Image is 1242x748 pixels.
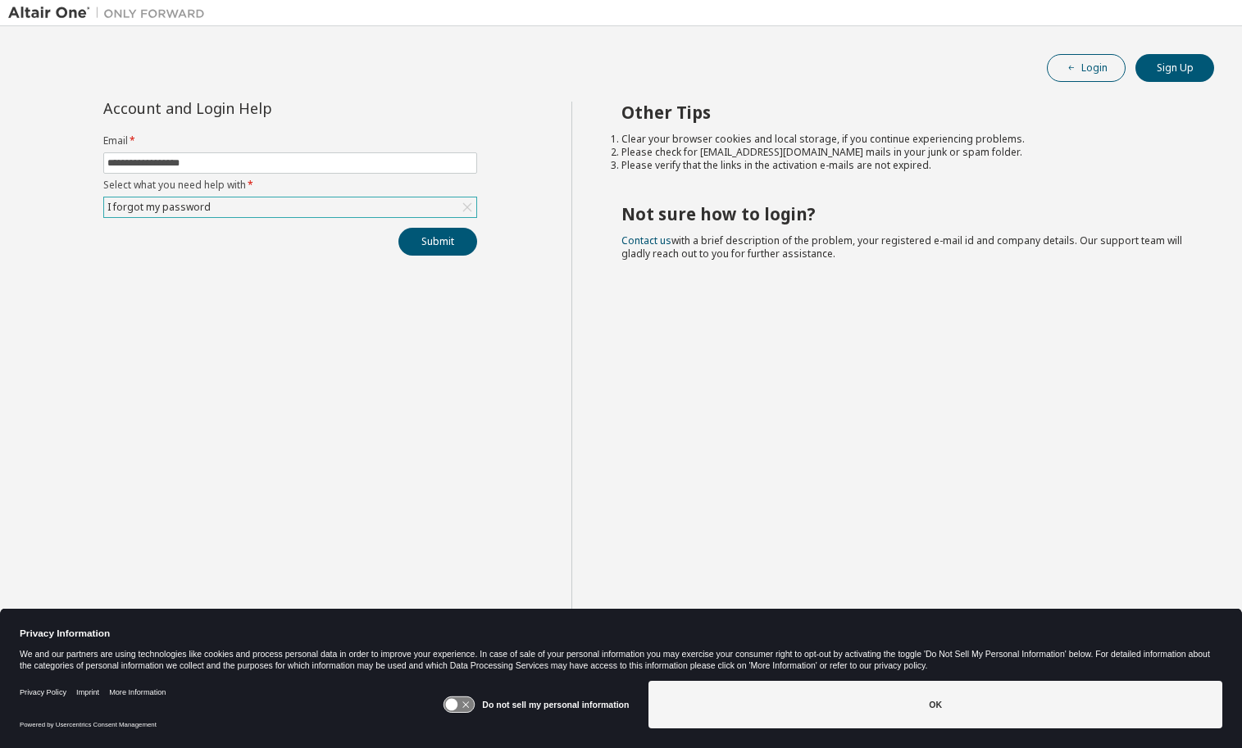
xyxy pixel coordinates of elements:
[105,198,213,216] div: I forgot my password
[621,233,1182,261] span: with a brief description of the problem, your registered e-mail id and company details. Our suppo...
[103,134,477,147] label: Email
[1135,54,1214,82] button: Sign Up
[621,159,1185,172] li: Please verify that the links in the activation e-mails are not expired.
[103,102,403,115] div: Account and Login Help
[1047,54,1126,82] button: Login
[398,228,477,256] button: Submit
[103,179,477,192] label: Select what you need help with
[621,102,1185,123] h2: Other Tips
[621,146,1185,159] li: Please check for [EMAIL_ADDRESS][DOMAIN_NAME] mails in your junk or spam folder.
[8,5,213,21] img: Altair One
[621,203,1185,224] h2: Not sure how to login?
[621,233,671,247] a: Contact us
[104,197,476,217] div: I forgot my password
[621,133,1185,146] li: Clear your browser cookies and local storage, if you continue experiencing problems.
